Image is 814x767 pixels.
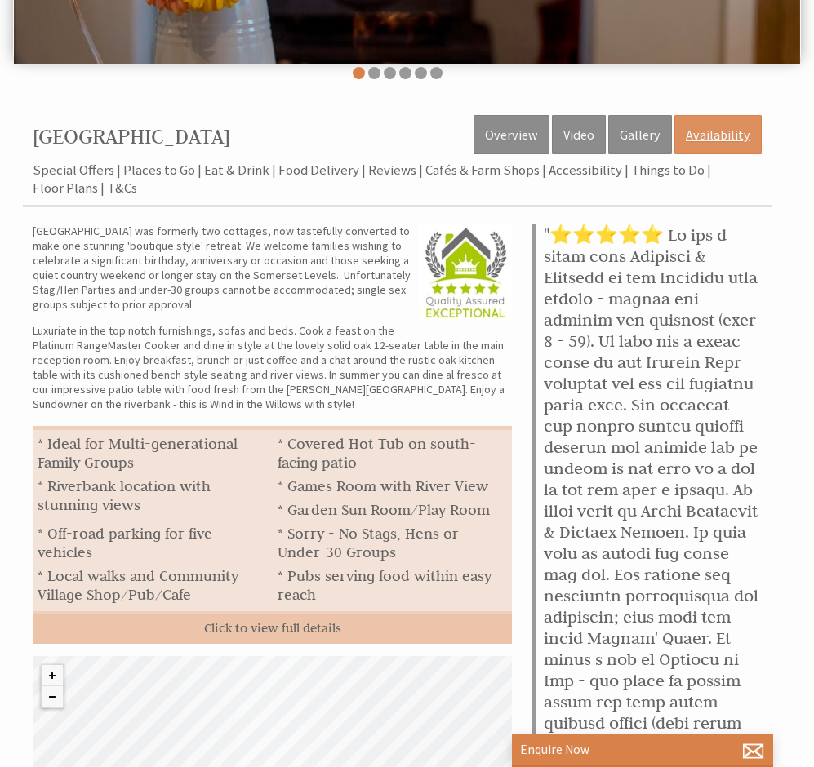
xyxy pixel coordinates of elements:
a: Availability [674,115,762,154]
a: Accessibility [549,161,622,179]
a: Overview [474,115,549,154]
li: * Off-road parking for five vehicles [33,521,273,564]
a: Floor Plans [33,179,98,197]
a: [GEOGRAPHIC_DATA] [33,123,230,149]
button: Zoom in [42,665,63,686]
li: * Riverbank location with stunning views [33,474,273,517]
li: * Covered Hot Tub on south-facing patio [273,432,513,474]
a: Places to Go [123,161,195,179]
a: Food Delivery [278,161,359,179]
div: Luxuriate in the top notch furnishings, sofas and beds. Cook a feast on the Platinum RangeMaster ... [33,323,512,411]
a: Eat & Drink [204,161,269,179]
a: Video [552,115,606,154]
a: Special Offers [33,161,114,179]
li: * Pubs serving food within easy reach [273,564,513,606]
p: Enquire Now [520,742,765,757]
a: Cafés & Farm Shops [425,161,540,179]
li: * Sorry - No Stags, Hens or Under-30 Groups [273,521,513,564]
a: Things to Do [631,161,705,179]
li: * Games Room with River View [273,474,513,498]
a: Reviews [368,161,416,179]
a: Gallery [608,115,672,154]
a: T&Cs [107,179,137,197]
a: Click to view full details [33,611,512,644]
li: * Ideal for Multi-generational Family Groups [33,432,273,474]
p: [GEOGRAPHIC_DATA] was formerly two cottages, now tastefully converted to make one stunning 'bouti... [33,224,512,312]
img: Sleeps12.com - Quality Assured - 5 Star Exceptional Award [418,224,513,320]
li: * Local walks and Community Village Shop/Pub/Cafe [33,564,273,606]
li: * Garden Sun Room/Play Room [273,498,513,521]
button: Zoom out [42,686,63,707]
